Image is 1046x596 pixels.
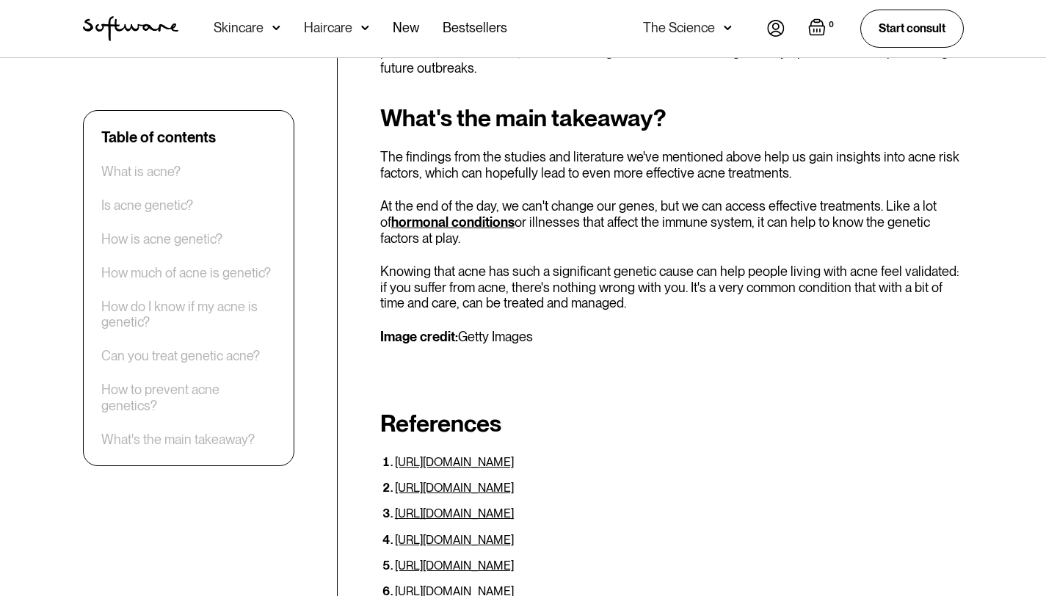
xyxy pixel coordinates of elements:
div: Haircare [304,21,352,35]
a: What's the main takeaway? [101,432,255,448]
a: [URL][DOMAIN_NAME] [395,506,514,520]
a: How do I know if my acne is genetic? [101,299,276,330]
a: [URL][DOMAIN_NAME] [395,455,514,469]
a: How much of acne is genetic? [101,265,271,281]
h2: References [380,410,964,437]
img: arrow down [272,21,280,35]
a: How is acne genetic? [101,231,222,247]
a: Can you treat genetic acne? [101,349,260,365]
div: Table of contents [101,128,216,146]
div: Skincare [214,21,264,35]
a: [URL][DOMAIN_NAME] [395,559,514,573]
a: What is acne? [101,164,181,180]
a: How to prevent acne genetics? [101,382,276,414]
a: [URL][DOMAIN_NAME] [395,533,514,547]
div: 0 [826,18,837,32]
a: Is acne genetic? [101,197,193,214]
a: home [83,16,178,41]
p: At the end of the day, we can't change our genes, but we can access effective treatments. Like a ... [380,198,964,246]
strong: Image credit: [380,329,458,344]
p: The findings from the studies and literature we've mentioned above help us gain insights into acn... [380,149,964,181]
img: arrow down [724,21,732,35]
a: hormonal conditions [391,214,515,230]
p: Knowing that acne has such a significant genetic cause can help people living with acne feel vali... [380,264,964,311]
p: Getty Images [380,329,964,345]
a: [URL][DOMAIN_NAME] [395,481,514,495]
img: Software Logo [83,16,178,41]
div: The Science [643,21,715,35]
img: arrow down [361,21,369,35]
h2: What's the main takeaway? [380,105,964,131]
a: Start consult [860,10,964,47]
a: Open empty cart [808,18,837,39]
